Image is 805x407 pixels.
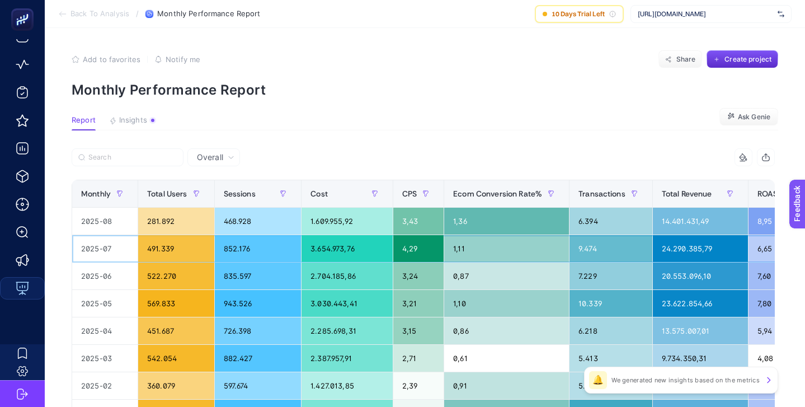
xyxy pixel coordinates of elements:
div: 3,15 [393,317,444,344]
span: Ecom Conversion Rate% [453,189,542,198]
div: 7,60 [748,263,805,289]
span: CPS [402,189,417,198]
div: 14.401.431,49 [653,208,748,235]
span: Create project [724,55,771,64]
div: 2,39 [393,372,444,399]
div: 2025-06 [72,263,138,289]
div: 3,24 [393,263,444,289]
div: 3,43 [393,208,444,235]
div: 6.394 [569,208,652,235]
div: 1.427.013,85 [302,372,392,399]
div: 6.218 [569,317,652,344]
div: 468.928 [215,208,302,235]
div: 2,71 [393,345,444,372]
span: Monthly Performance Report [157,10,260,18]
div: 0,86 [444,317,569,344]
div: 2025-02 [72,372,138,399]
button: Notify me [154,55,200,64]
span: Notify me [166,55,200,64]
div: 491.339 [138,235,214,262]
div: 10.339 [569,290,652,317]
span: Total Users [147,189,187,198]
p: Monthly Performance Report [72,82,778,98]
div: 🔔 [589,371,607,389]
button: Create project [707,50,778,68]
div: 2.285.698,31 [302,317,392,344]
input: Search [88,153,177,162]
div: 4,08 [748,345,805,372]
div: 835.597 [215,263,302,289]
div: 2025-08 [72,208,138,235]
span: [URL][DOMAIN_NAME] [638,10,773,18]
div: 1,36 [444,208,569,235]
div: 1,10 [444,290,569,317]
div: 24.290.385,79 [653,235,748,262]
span: Total Revenue [662,189,712,198]
button: Share [658,50,702,68]
div: 281.892 [138,208,214,235]
div: 8,95 [748,208,805,235]
img: svg%3e [778,8,784,20]
div: 2025-07 [72,235,138,262]
span: Back To Analysis [70,10,129,18]
div: 597.674 [215,372,302,399]
div: 7.229 [569,263,652,289]
div: 522.270 [138,263,214,289]
div: 4,29 [393,235,444,262]
div: 1.609.955,92 [302,208,392,235]
span: Feedback [7,3,43,12]
div: 2025-04 [72,317,138,344]
div: 0,87 [444,263,569,289]
span: Insights [119,116,147,125]
div: 5.461 [569,372,652,399]
div: 2025-03 [72,345,138,372]
span: Sessions [224,189,256,198]
div: 23.622.854,66 [653,290,748,317]
div: 3.030.443,41 [302,290,392,317]
div: 2.387.957,91 [302,345,392,372]
button: Add to favorites [72,55,140,64]
div: 5.413 [569,345,652,372]
span: 10 Days Trial Left [552,10,605,18]
div: 569.833 [138,290,214,317]
span: Report [72,116,96,125]
div: 1,11 [444,235,569,262]
span: ROAS [757,189,778,198]
span: Ask Genie [738,113,770,121]
div: 726.398 [215,317,302,344]
div: 882.427 [215,345,302,372]
div: 13.575.007,01 [653,317,748,344]
span: Transactions [578,189,625,198]
span: Monthly [81,189,111,198]
div: 542.054 [138,345,214,372]
div: 852.176 [215,235,302,262]
div: 20.553.096,10 [653,263,748,289]
div: 6,65 [748,235,805,262]
div: 2.704.185,86 [302,263,392,289]
div: 360.079 [138,372,214,399]
div: 9.474 [569,235,652,262]
div: 451.687 [138,317,214,344]
div: 943.526 [215,290,302,317]
span: Add to favorites [83,55,140,64]
span: / [136,9,139,18]
div: 5,94 [748,317,805,344]
div: 7,80 [748,290,805,317]
div: 3,21 [393,290,444,317]
div: 3.654.973,76 [302,235,392,262]
p: We generated new insights based on the metrics [611,376,760,385]
button: Ask Genie [719,108,778,126]
span: Share [676,55,696,64]
div: 0,91 [444,372,569,399]
span: Cost [310,189,328,198]
span: Overall [197,152,223,163]
div: 0,61 [444,345,569,372]
div: 9.734.350,31 [653,345,748,372]
div: 2025-05 [72,290,138,317]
